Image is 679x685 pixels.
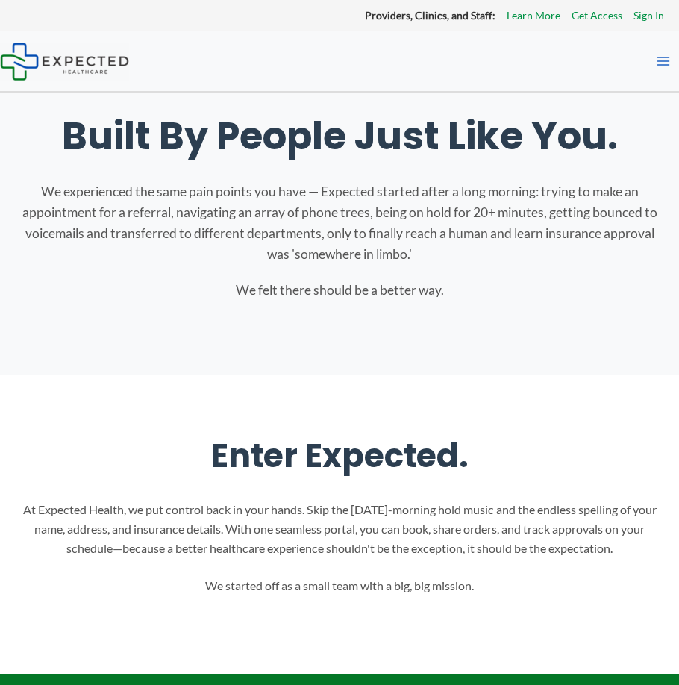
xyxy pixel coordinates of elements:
[507,6,560,25] a: Learn More
[365,9,495,22] strong: Providers, Clinics, and Staff:
[15,500,664,557] p: At Expected Health, we put control back in your hands. Skip the [DATE]-morning hold music and the...
[15,280,664,301] p: We felt there should be a better way.
[15,181,664,265] p: We experienced the same pain points you have — Expected started after a long morning: trying to m...
[648,46,679,77] button: Main menu toggle
[15,113,664,159] h1: Built By People Just Like You.
[15,435,664,478] h2: Enter Expected.
[572,6,622,25] a: Get Access
[633,6,664,25] a: Sign In
[15,576,664,595] p: We started off as a small team with a big, big mission.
